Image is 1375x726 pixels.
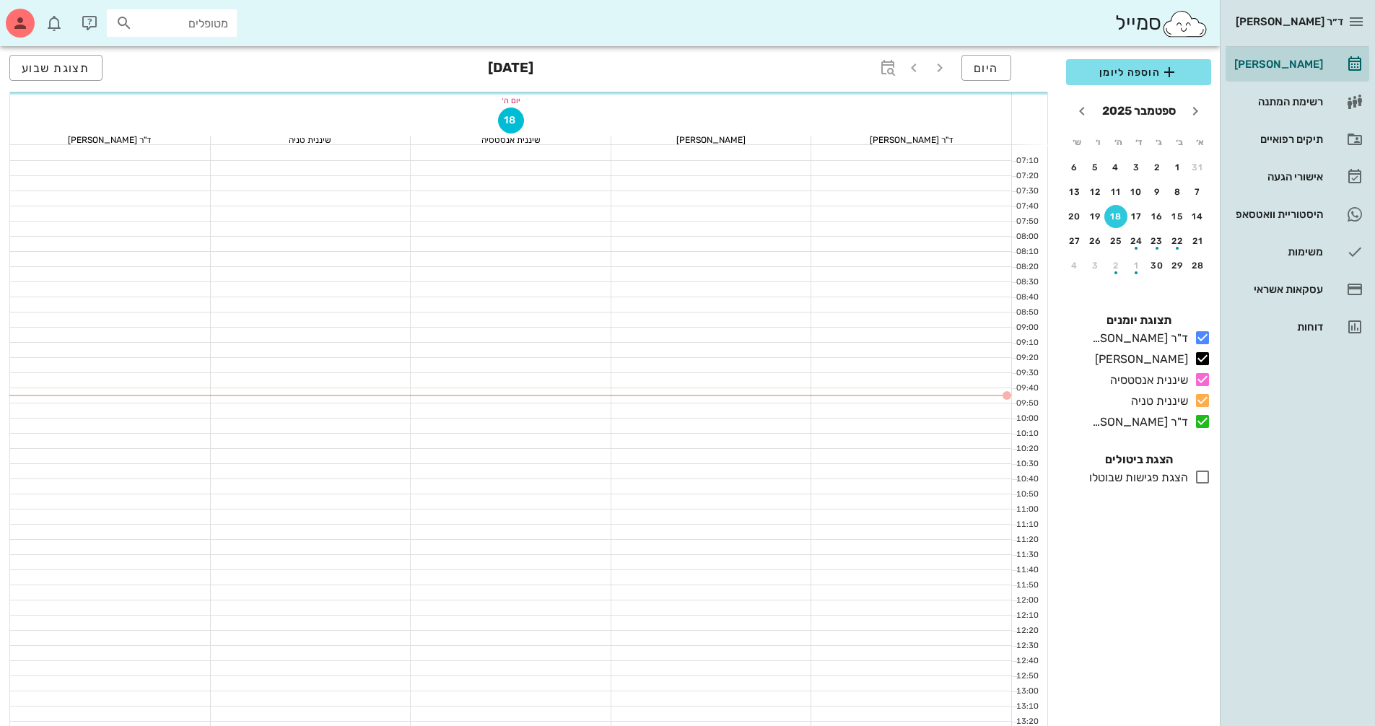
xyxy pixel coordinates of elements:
[1012,261,1042,274] div: 08:20
[1012,155,1042,167] div: 07:10
[1012,246,1042,258] div: 08:10
[1145,261,1169,271] div: 30
[1187,254,1210,277] button: 28
[1145,205,1169,228] button: 16
[1012,307,1042,319] div: 08:50
[1012,398,1042,410] div: 09:50
[1078,64,1200,81] span: הוספה ליומן
[1063,187,1086,197] div: 13
[1191,130,1210,154] th: א׳
[1066,59,1211,85] button: הוספה ליומן
[1084,187,1107,197] div: 12
[1012,185,1042,198] div: 07:30
[1012,686,1042,698] div: 13:00
[1125,205,1148,228] button: 17
[1063,236,1086,246] div: 27
[1150,130,1169,154] th: ג׳
[9,55,102,81] button: תצוגת שבוע
[1166,236,1190,246] div: 22
[1012,458,1042,471] div: 10:30
[1104,236,1127,246] div: 25
[1063,211,1086,222] div: 20
[1084,162,1107,172] div: 5
[1104,261,1127,271] div: 2
[1166,180,1190,204] button: 8
[1063,229,1086,253] button: 27
[1084,156,1107,179] button: 5
[1125,229,1148,253] button: 24
[1145,254,1169,277] button: 30
[1187,162,1210,172] div: 31
[1115,8,1208,39] div: סמייל
[1089,351,1188,368] div: [PERSON_NAME]
[1104,187,1127,197] div: 11
[1012,170,1042,183] div: 07:20
[22,61,90,75] span: תצוגת שבוע
[1226,197,1369,232] a: היסטוריית וואטסאפ
[1012,352,1042,364] div: 09:20
[1012,519,1042,531] div: 11:10
[1012,428,1042,440] div: 10:10
[1231,284,1323,295] div: עסקאות אשראי
[1231,134,1323,145] div: תיקים רפואיים
[1012,276,1042,289] div: 08:30
[961,55,1011,81] button: היום
[1012,337,1042,349] div: 09:10
[1109,130,1127,154] th: ה׳
[1125,180,1148,204] button: 10
[10,136,210,144] div: ד"ר [PERSON_NAME]
[1084,211,1107,222] div: 19
[1012,201,1042,213] div: 07:40
[1012,564,1042,577] div: 11:40
[1084,229,1107,253] button: 26
[1182,98,1208,124] button: חודש שעבר
[1125,254,1148,277] button: 1
[974,61,999,75] span: היום
[1084,180,1107,204] button: 12
[1012,640,1042,652] div: 12:30
[1161,9,1208,38] img: SmileCloud logo
[1012,549,1042,561] div: 11:30
[1231,246,1323,258] div: משימות
[1166,261,1190,271] div: 29
[1012,580,1042,592] div: 11:50
[1166,156,1190,179] button: 1
[1231,58,1323,70] div: [PERSON_NAME]
[1166,254,1190,277] button: 29
[1012,322,1042,334] div: 09:00
[1166,211,1190,222] div: 15
[1145,187,1169,197] div: 9
[1231,96,1323,108] div: רשימת המתנה
[1231,209,1323,220] div: היסטוריית וואטסאפ
[1012,670,1042,683] div: 12:50
[1012,473,1042,486] div: 10:40
[1012,231,1042,243] div: 08:00
[1187,180,1210,204] button: 7
[1145,156,1169,179] button: 2
[1129,130,1148,154] th: ד׳
[1012,216,1042,228] div: 07:50
[1125,393,1188,410] div: שיננית טניה
[1125,187,1148,197] div: 10
[1187,156,1210,179] button: 31
[1226,122,1369,157] a: תיקים רפואיים
[1104,205,1127,228] button: 18
[211,136,411,144] div: שיננית טניה
[1104,229,1127,253] button: 25
[1063,261,1086,271] div: 4
[1145,236,1169,246] div: 23
[1063,156,1086,179] button: 6
[411,136,611,144] div: שיננית אנסטסיה
[1012,443,1042,455] div: 10:20
[1187,236,1210,246] div: 21
[1231,171,1323,183] div: אישורי הגעה
[1084,205,1107,228] button: 19
[1084,236,1107,246] div: 26
[1231,321,1323,333] div: דוחות
[1236,15,1343,28] span: ד״ר [PERSON_NAME]
[1226,84,1369,119] a: רשימת המתנה
[1063,254,1086,277] button: 4
[1068,130,1086,154] th: ש׳
[1012,292,1042,304] div: 08:40
[1104,156,1127,179] button: 4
